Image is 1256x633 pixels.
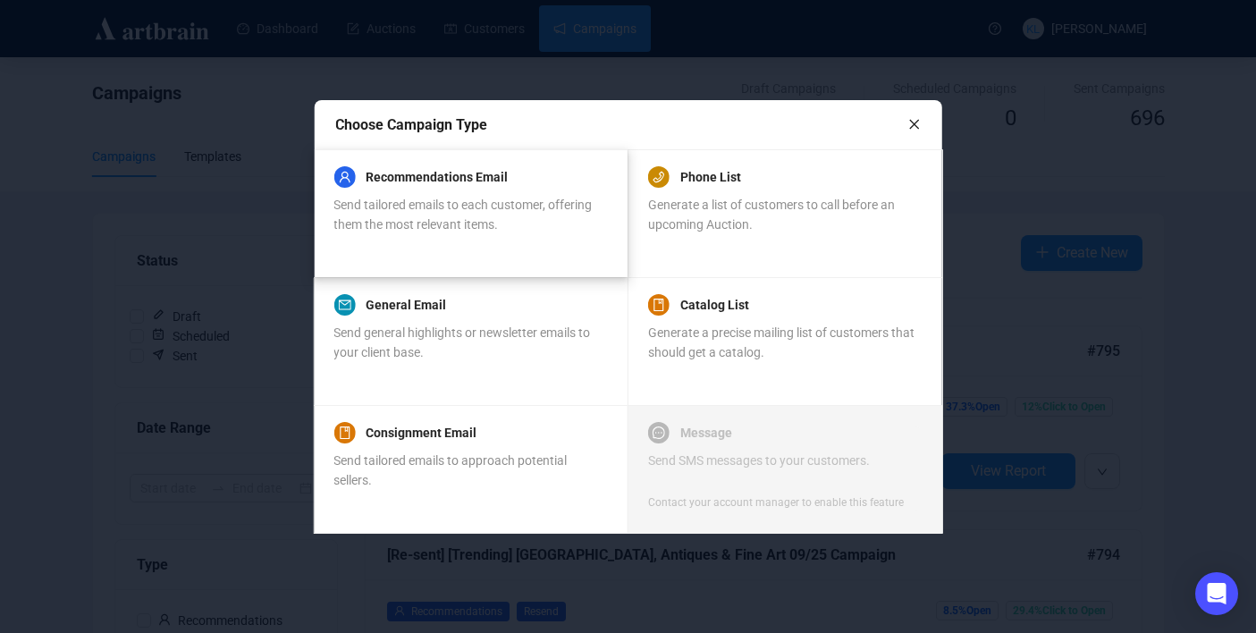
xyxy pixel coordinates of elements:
[335,114,908,136] div: Choose Campaign Type
[338,299,350,311] span: mail
[338,171,350,183] span: user
[338,426,350,439] span: book
[366,166,508,188] a: Recommendations Email
[680,422,732,443] a: Message
[648,198,895,232] span: Generate a list of customers to call before an upcoming Auction.
[653,299,665,311] span: book
[908,118,921,131] span: close
[366,422,476,443] a: Consignment Email
[648,325,915,359] span: Generate a precise mailing list of customers that should get a catalog.
[680,166,741,188] a: Phone List
[333,453,567,487] span: Send tailored emails to approach potential sellers.
[366,294,446,316] a: General Email
[333,325,590,359] span: Send general highlights or newsletter emails to your client base.
[653,171,665,183] span: phone
[648,453,870,468] span: Send SMS messages to your customers.
[648,494,904,511] div: Contact your account manager to enable this feature
[333,198,592,232] span: Send tailored emails to each customer, offering them the most relevant items.
[1195,572,1238,615] div: Open Intercom Messenger
[680,294,749,316] a: Catalog List
[653,426,665,439] span: message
